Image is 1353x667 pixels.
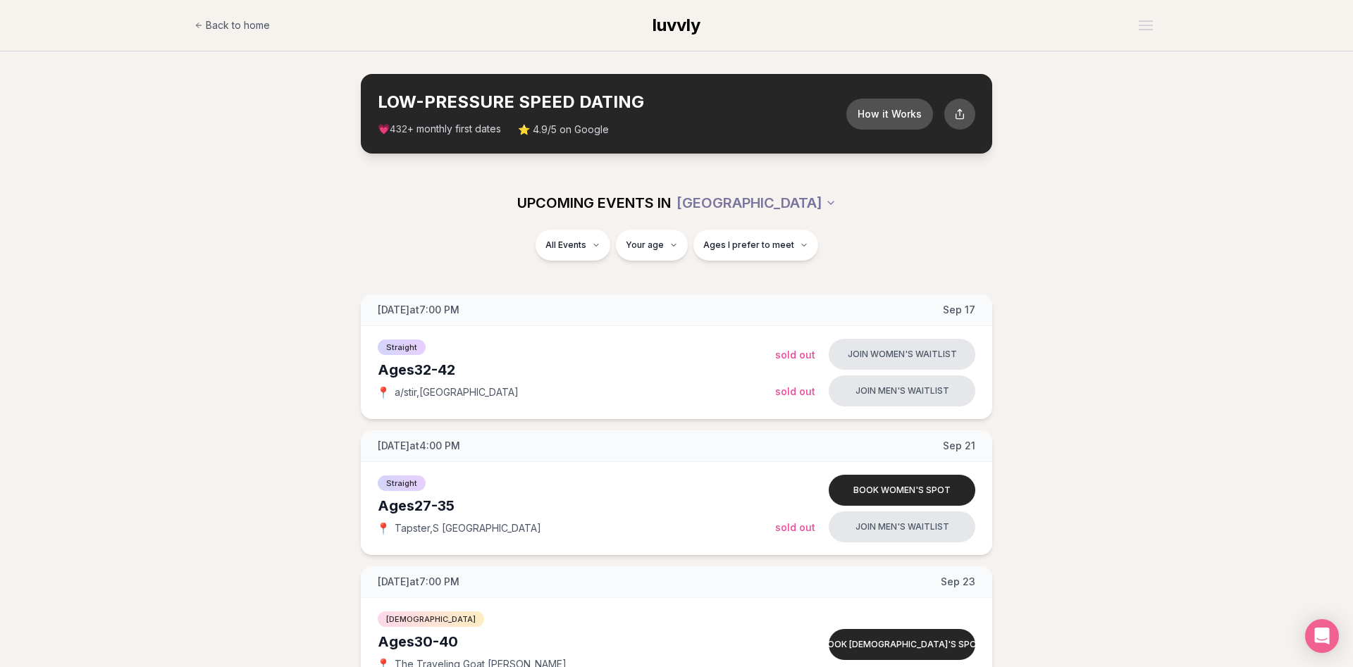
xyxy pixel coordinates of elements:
span: Straight [378,475,426,491]
a: Back to home [194,11,270,39]
span: Tapster , S [GEOGRAPHIC_DATA] [395,521,541,535]
span: Sep 21 [943,439,975,453]
span: [DATE] at 7:00 PM [378,575,459,589]
button: Ages I prefer to meet [693,230,818,261]
button: All Events [536,230,610,261]
span: UPCOMING EVENTS IN [517,193,671,213]
button: Your age [616,230,688,261]
a: luvvly [653,14,700,37]
span: Sold Out [775,349,815,361]
span: [DEMOGRAPHIC_DATA] [378,611,484,627]
span: luvvly [653,15,700,35]
span: 📍 [378,387,389,398]
button: Join women's waitlist [829,339,975,370]
h2: LOW-PRESSURE SPEED DATING [378,91,846,113]
button: Join men's waitlist [829,511,975,542]
span: a/stir , [GEOGRAPHIC_DATA] [395,385,519,399]
div: Ages 27-35 [378,496,775,516]
span: Ages I prefer to meet [703,239,794,251]
span: ⭐ 4.9/5 on Google [518,123,609,137]
button: Book [DEMOGRAPHIC_DATA]'s spot [829,629,975,660]
span: [DATE] at 4:00 PM [378,439,460,453]
span: Your age [626,239,664,251]
span: Sold Out [775,385,815,397]
span: Sep 17 [943,303,975,317]
span: 📍 [378,523,389,534]
span: Sep 23 [941,575,975,589]
button: Join men's waitlist [829,375,975,406]
span: All Events [545,239,586,251]
button: Open menu [1133,15,1159,36]
span: 💗 + monthly first dates [378,122,501,137]
button: Book women's spot [829,475,975,506]
div: Open Intercom Messenger [1305,619,1339,653]
div: Ages 30-40 [378,632,775,652]
div: Ages 32-42 [378,360,775,380]
span: [DATE] at 7:00 PM [378,303,459,317]
button: How it Works [846,99,933,130]
button: [GEOGRAPHIC_DATA] [676,187,836,218]
span: Straight [378,339,426,355]
span: Back to home [206,18,270,32]
span: Sold Out [775,521,815,533]
span: 432 [390,124,407,135]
